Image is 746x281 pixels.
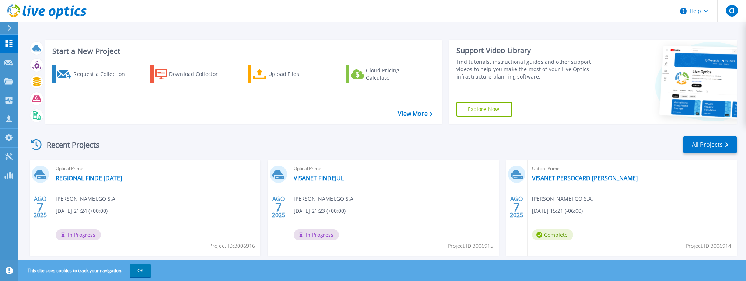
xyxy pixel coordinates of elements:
span: [PERSON_NAME] , GQ S.A. [532,195,593,203]
a: Request a Collection [52,65,134,83]
span: Project ID: 3006916 [209,242,255,250]
a: Explore Now! [456,102,512,117]
span: 7 [275,204,282,210]
a: View More [398,110,432,117]
span: [PERSON_NAME] , GQ S.A. [56,195,117,203]
a: Upload Files [248,65,330,83]
a: Cloud Pricing Calculator [346,65,428,83]
span: Project ID: 3006914 [686,242,731,250]
div: Request a Collection [73,67,132,81]
span: [DATE] 21:24 (+00:00) [56,207,108,215]
span: Optical Prime [56,164,256,173]
div: Recent Projects [28,136,109,154]
div: AGO 2025 [33,194,47,221]
span: CI [729,8,734,14]
span: Optical Prime [294,164,494,173]
div: Download Collector [169,67,228,81]
a: VISANET PERSOCARD [PERSON_NAME] [532,174,638,182]
a: REGIONAL FINDE [DATE] [56,174,122,182]
div: Find tutorials, instructional guides and other support videos to help you make the most of your L... [456,58,603,80]
span: [DATE] 15:21 (-06:00) [532,207,583,215]
div: AGO 2025 [272,194,286,221]
div: Cloud Pricing Calculator [366,67,425,81]
div: Support Video Library [456,46,603,55]
span: 7 [513,204,520,210]
span: Complete [532,229,573,240]
span: [DATE] 21:23 (+00:00) [294,207,346,215]
span: [PERSON_NAME] , GQ S.A. [294,195,355,203]
a: Download Collector [150,65,232,83]
button: OK [130,264,151,277]
span: This site uses cookies to track your navigation. [20,264,151,277]
h3: Start a New Project [52,47,432,55]
span: Project ID: 3006915 [448,242,493,250]
div: AGO 2025 [509,194,523,221]
a: VISANET FINDEJUL [294,174,344,182]
a: All Projects [683,136,737,153]
span: In Progress [294,229,339,240]
span: In Progress [56,229,101,240]
span: 7 [37,204,43,210]
div: Upload Files [268,67,327,81]
span: Optical Prime [532,164,732,173]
